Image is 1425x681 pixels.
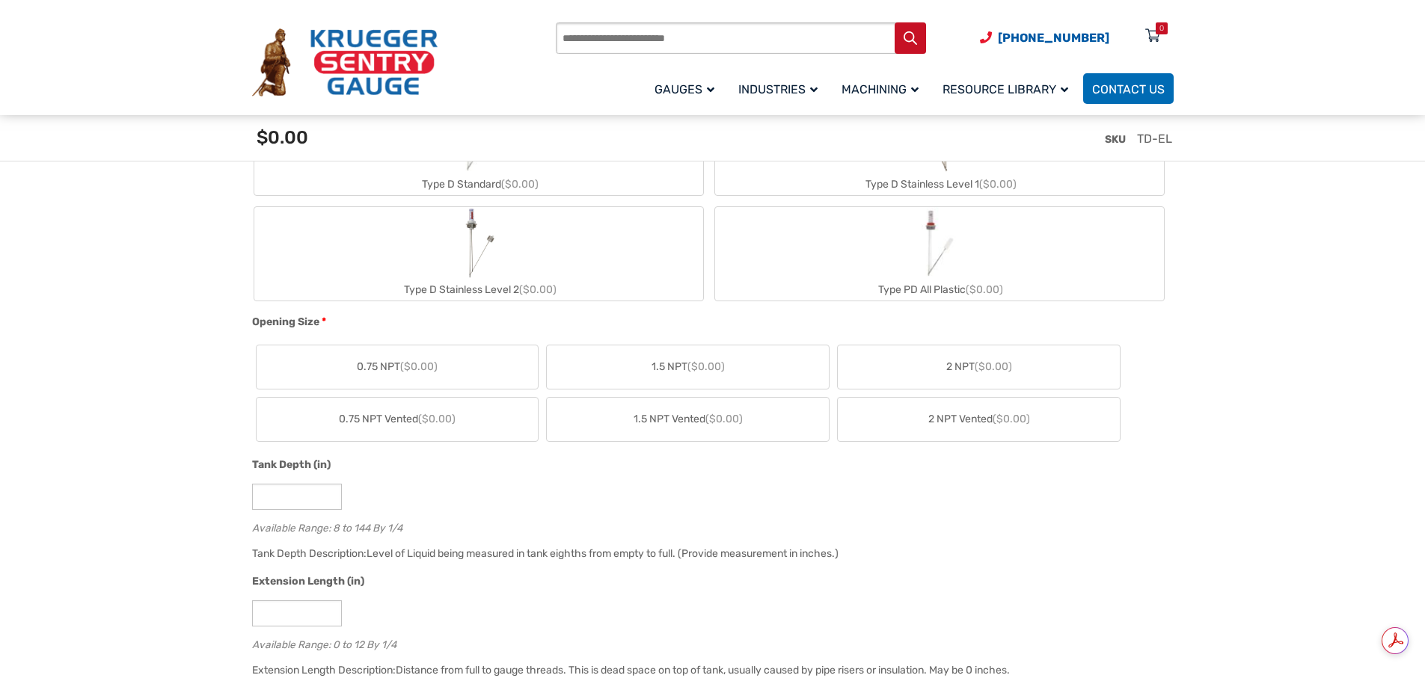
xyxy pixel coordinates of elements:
[254,173,703,195] div: Type D Standard
[252,28,438,97] img: Krueger Sentry Gauge
[252,519,1166,533] div: Available Range: 8 to 144 By 1/4
[715,207,1164,301] label: Type PD All Plastic
[1137,132,1172,146] span: TD-EL
[252,547,367,560] span: Tank Depth Description:
[634,411,743,427] span: 1.5 NPT Vented
[418,413,456,425] span: ($0.00)
[980,28,1109,47] a: Phone Number (920) 434-8860
[833,71,934,106] a: Machining
[1159,22,1164,34] div: 0
[519,283,557,296] span: ($0.00)
[1105,133,1126,146] span: SKU
[501,178,539,191] span: ($0.00)
[646,71,729,106] a: Gauges
[975,360,1012,373] span: ($0.00)
[252,664,396,677] span: Extension Length Description:
[652,359,725,375] span: 1.5 NPT
[367,547,839,560] div: Level of Liquid being measured in tank eighths from empty to full. (Provide measurement in inches.)
[928,411,1030,427] span: 2 NPT Vented
[655,82,714,96] span: Gauges
[252,575,364,588] span: Extension Length (in)
[966,283,1003,296] span: ($0.00)
[252,458,331,471] span: Tank Depth (in)
[252,315,319,328] span: Opening Size
[729,71,833,106] a: Industries
[705,413,743,425] span: ($0.00)
[1083,73,1174,104] a: Contact Us
[339,411,456,427] span: 0.75 NPT Vented
[252,635,1166,650] div: Available Range: 0 to 12 By 1/4
[998,31,1109,45] span: [PHONE_NUMBER]
[993,413,1030,425] span: ($0.00)
[322,314,326,330] abbr: required
[396,664,1010,677] div: Distance from full to gauge threads. This is dead space on top of tank, usually caused by pipe ri...
[715,279,1164,301] div: Type PD All Plastic
[934,71,1083,106] a: Resource Library
[400,360,438,373] span: ($0.00)
[943,82,1068,96] span: Resource Library
[1092,82,1165,96] span: Contact Us
[254,207,703,301] label: Type D Stainless Level 2
[738,82,818,96] span: Industries
[687,360,725,373] span: ($0.00)
[715,173,1164,195] div: Type D Stainless Level 1
[842,82,919,96] span: Machining
[254,279,703,301] div: Type D Stainless Level 2
[946,359,1012,375] span: 2 NPT
[979,178,1017,191] span: ($0.00)
[357,359,438,375] span: 0.75 NPT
